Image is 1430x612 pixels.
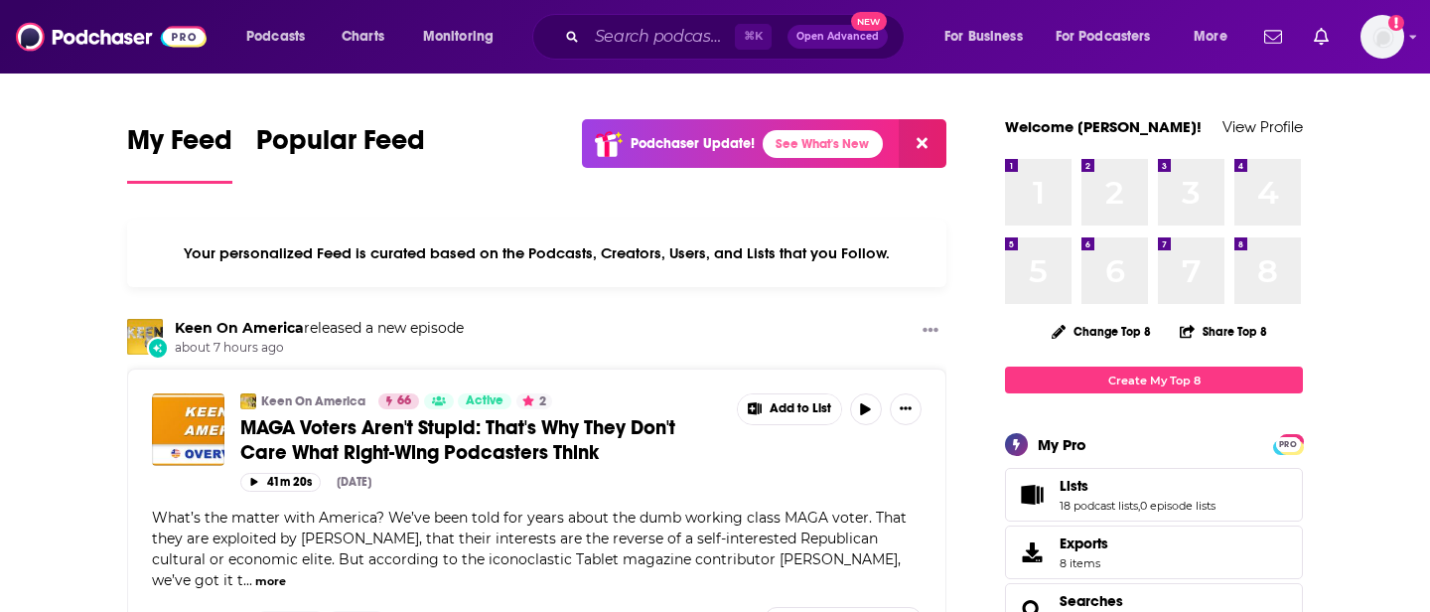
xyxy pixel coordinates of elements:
[1060,592,1123,610] a: Searches
[1043,21,1180,53] button: open menu
[1005,367,1303,393] a: Create My Top 8
[587,21,735,53] input: Search podcasts, credits, & more...
[127,319,163,355] img: Keen On America
[1222,117,1303,136] a: View Profile
[1256,20,1290,54] a: Show notifications dropdown
[1060,477,1088,495] span: Lists
[1306,20,1337,54] a: Show notifications dropdown
[915,319,946,344] button: Show More Button
[466,391,503,411] span: Active
[458,393,511,409] a: Active
[423,23,494,51] span: Monitoring
[890,393,922,425] button: Show More Button
[16,18,207,56] img: Podchaser - Follow, Share and Rate Podcasts
[240,473,321,492] button: 41m 20s
[735,24,772,50] span: ⌘ K
[1040,319,1163,344] button: Change Top 8
[1060,556,1108,570] span: 8 items
[1138,499,1140,513] span: ,
[175,319,304,337] a: Keen On America
[631,135,755,152] p: Podchaser Update!
[255,573,286,590] button: more
[342,23,384,51] span: Charts
[851,12,887,31] span: New
[1038,435,1086,454] div: My Pro
[796,32,879,42] span: Open Advanced
[1180,21,1252,53] button: open menu
[127,123,232,184] a: My Feed
[397,391,411,411] span: 66
[1276,437,1300,452] span: PRO
[152,393,224,466] img: MAGA Voters Aren't Stupid: That's Why They Don't Care What Right-Wing Podcasters Think
[337,475,371,489] div: [DATE]
[240,415,675,465] span: MAGA Voters Aren't Stupid: That's Why They Don't Care What Right-Wing Podcasters Think
[551,14,924,60] div: Search podcasts, credits, & more...
[1388,15,1404,31] svg: Add a profile image
[930,21,1048,53] button: open menu
[261,393,365,409] a: Keen On America
[329,21,396,53] a: Charts
[1060,535,1108,552] span: Exports
[1056,23,1151,51] span: For Podcasters
[256,123,425,169] span: Popular Feed
[738,394,841,424] button: Show More Button
[256,123,425,184] a: Popular Feed
[243,571,252,589] span: ...
[378,393,419,409] a: 66
[763,130,883,158] a: See What's New
[1194,23,1227,51] span: More
[232,21,331,53] button: open menu
[1005,526,1303,579] a: Exports
[1360,15,1404,59] span: Logged in as megcassidy
[1360,15,1404,59] img: User Profile
[127,220,946,287] div: Your personalized Feed is curated based on the Podcasts, Creators, Users, and Lists that you Follow.
[516,393,552,409] button: 2
[147,337,169,359] div: New Episode
[1005,117,1202,136] a: Welcome [PERSON_NAME]!
[246,23,305,51] span: Podcasts
[240,393,256,409] img: Keen On America
[127,123,232,169] span: My Feed
[1012,481,1052,509] a: Lists
[1360,15,1404,59] button: Show profile menu
[152,509,907,589] span: What’s the matter with America? We’ve been told for years about the dumb working class MAGA voter...
[175,340,464,357] span: about 7 hours ago
[1060,477,1215,495] a: Lists
[409,21,519,53] button: open menu
[175,319,464,338] h3: released a new episode
[944,23,1023,51] span: For Business
[1005,468,1303,522] span: Lists
[1276,436,1300,451] a: PRO
[1179,312,1268,351] button: Share Top 8
[787,25,888,49] button: Open AdvancedNew
[1140,499,1215,513] a: 0 episode lists
[1012,538,1052,566] span: Exports
[1060,499,1138,513] a: 18 podcast lists
[770,401,831,416] span: Add to List
[240,415,723,465] a: MAGA Voters Aren't Stupid: That's Why They Don't Care What Right-Wing Podcasters Think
